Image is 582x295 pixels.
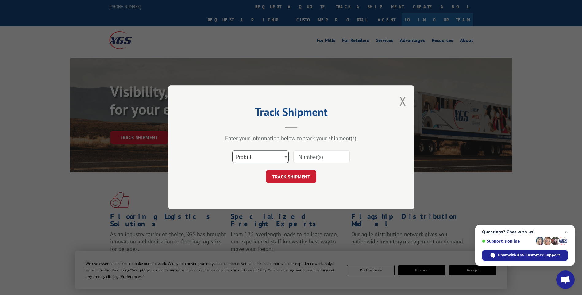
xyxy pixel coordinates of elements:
[498,252,560,258] span: Chat with XGS Customer Support
[482,239,534,243] span: Support is online
[399,93,406,109] button: Close modal
[199,108,383,119] h2: Track Shipment
[556,270,575,289] div: Open chat
[266,170,316,183] button: TRACK SHIPMENT
[199,135,383,142] div: Enter your information below to track your shipment(s).
[293,151,350,163] input: Number(s)
[563,228,570,236] span: Close chat
[482,229,568,234] span: Questions? Chat with us!
[482,250,568,261] div: Chat with XGS Customer Support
